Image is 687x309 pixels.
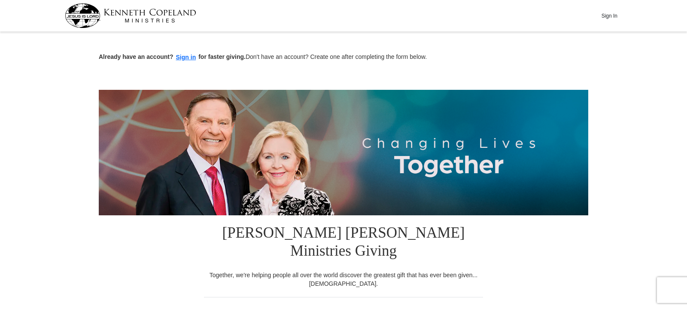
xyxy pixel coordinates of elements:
button: Sign in [173,52,199,62]
p: Don't have an account? Create one after completing the form below. [99,52,588,62]
h1: [PERSON_NAME] [PERSON_NAME] Ministries Giving [204,215,483,271]
button: Sign In [596,9,622,22]
img: kcm-header-logo.svg [65,3,196,28]
strong: Already have an account? for faster giving. [99,53,246,60]
div: Together, we're helping people all over the world discover the greatest gift that has ever been g... [204,271,483,288]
